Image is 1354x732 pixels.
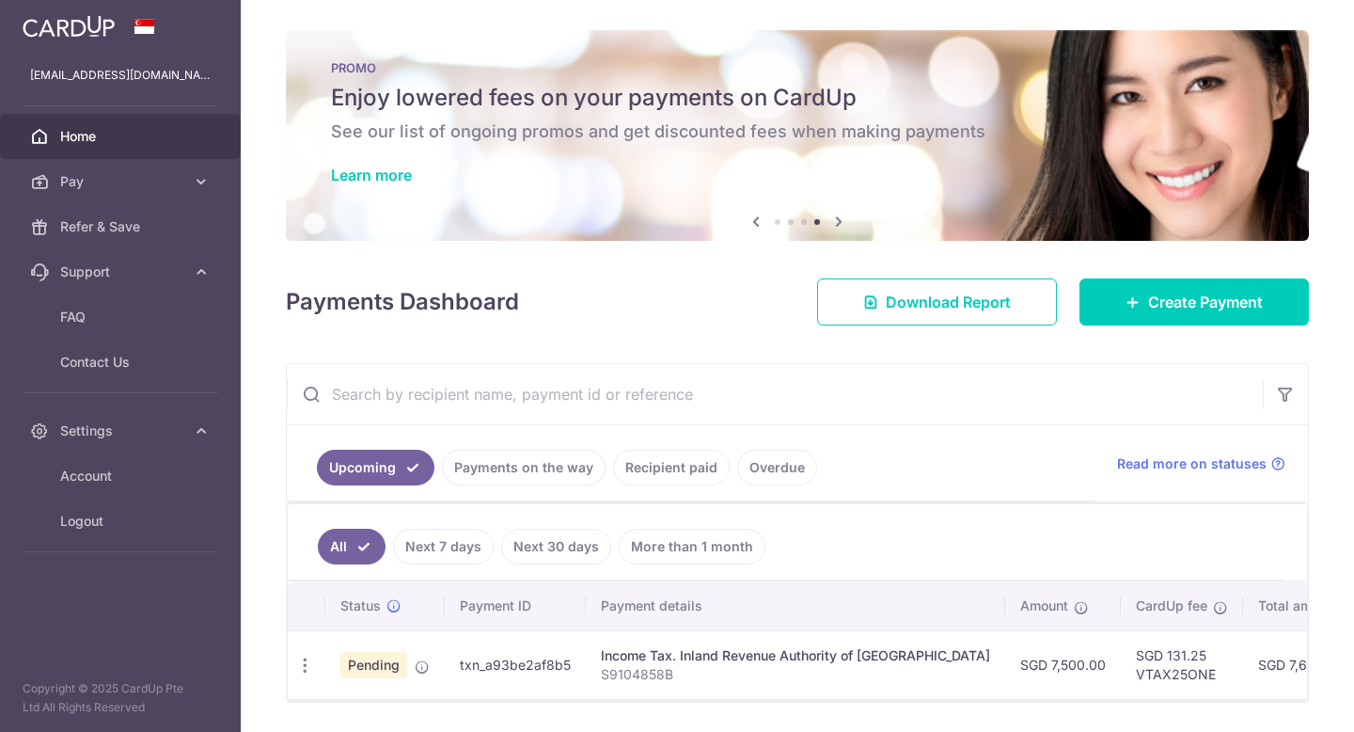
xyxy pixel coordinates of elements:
[613,450,730,485] a: Recipient paid
[737,450,817,485] a: Overdue
[60,353,184,372] span: Contact Us
[442,450,606,485] a: Payments on the way
[601,665,990,684] p: S9104858B
[286,30,1309,241] img: Latest Promos banner
[886,291,1011,313] span: Download Report
[318,529,386,565] a: All
[1121,630,1243,699] td: SGD 131.25 VTAX25ONE
[60,127,184,146] span: Home
[817,278,1057,326] a: Download Report
[331,60,1264,75] p: PROMO
[501,529,611,565] a: Next 30 days
[23,15,115,38] img: CardUp
[1121,581,1243,630] th: CardUp fee
[340,597,381,615] span: Status
[445,630,586,699] td: txn_a93be2af8b5
[60,422,184,440] span: Settings
[393,529,494,565] a: Next 7 days
[1117,454,1267,473] span: Read more on statuses
[317,450,434,485] a: Upcoming
[60,467,184,485] span: Account
[619,529,765,565] a: More than 1 month
[287,364,1263,424] input: Search by recipient name, payment id or reference
[601,646,990,665] div: Income Tax. Inland Revenue Authority of [GEOGRAPHIC_DATA]
[331,166,412,184] a: Learn more
[60,217,184,236] span: Refer & Save
[1233,676,1335,723] iframe: Opens a widget where you can find more information
[1005,581,1121,630] th: Amount
[1148,291,1263,313] span: Create Payment
[60,172,184,191] span: Pay
[1117,454,1285,473] a: Read more on statuses
[60,308,184,326] span: FAQ
[60,512,184,531] span: Logout
[60,263,184,281] span: Support
[1079,278,1309,326] a: Create Payment
[1005,630,1121,699] td: SGD 7,500.00
[445,581,586,630] th: Payment ID
[586,581,1005,630] th: Payment details
[286,285,519,319] h4: Payments Dashboard
[30,66,211,85] p: [EMAIL_ADDRESS][DOMAIN_NAME]
[340,652,407,678] span: Pending
[331,120,1264,143] h6: See our list of ongoing promos and get discounted fees when making payments
[331,83,1264,113] h5: Enjoy lowered fees on your payments on CardUp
